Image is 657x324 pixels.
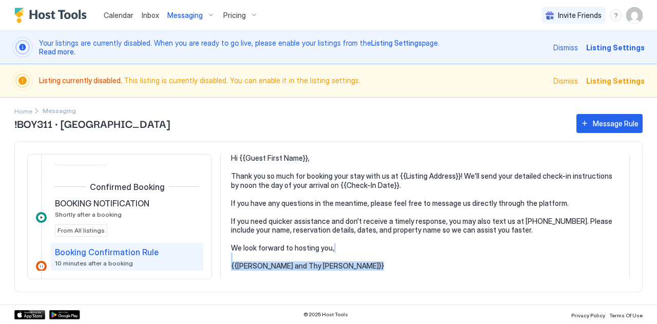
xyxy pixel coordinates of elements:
[39,39,547,56] span: Your listings are currently disabled. When you are ready to go live, please enable your listings ...
[167,11,203,20] span: Messaging
[14,105,32,116] div: Breadcrumb
[104,11,133,20] span: Calendar
[610,9,622,22] div: menu
[371,39,422,47] a: Listing Settings
[39,76,124,85] span: Listing currently disabled.
[593,118,639,129] div: Message Rule
[142,10,159,21] a: Inbox
[571,312,605,318] span: Privacy Policy
[571,309,605,320] a: Privacy Policy
[14,310,45,319] a: App Store
[586,42,645,53] div: Listing Settings
[231,154,619,271] pre: Hi {{Guest First Name}}, Thank you so much for booking your stay with us at {{Listing Address}}! ...
[104,10,133,21] a: Calendar
[14,116,566,131] span: !BOY311 · [GEOGRAPHIC_DATA]
[90,182,165,192] span: Confirmed Booking
[14,105,32,116] a: Home
[55,211,122,218] span: Shortly after a booking
[142,11,159,20] span: Inbox
[55,259,133,267] span: 10 minutes after a booking
[55,198,149,208] span: BOOKING NOTIFICATION
[609,312,643,318] span: Terms Of Use
[43,107,76,115] span: Breadcrumb
[223,11,246,20] span: Pricing
[553,75,578,86] div: Dismiss
[57,226,105,235] span: From All listings
[55,247,159,257] span: Booking Confirmation Rule
[609,309,643,320] a: Terms Of Use
[626,7,643,24] div: User profile
[586,75,645,86] div: Listing Settings
[39,76,547,85] span: This listing is currently disabled. You can enable it in the listing settings.
[14,8,91,23] a: Host Tools Logo
[14,107,32,115] span: Home
[553,42,578,53] div: Dismiss
[49,310,80,319] a: Google Play Store
[39,47,75,56] a: Read more.
[576,114,643,133] button: Message Rule
[558,11,602,20] span: Invite Friends
[303,311,348,318] span: © 2025 Host Tools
